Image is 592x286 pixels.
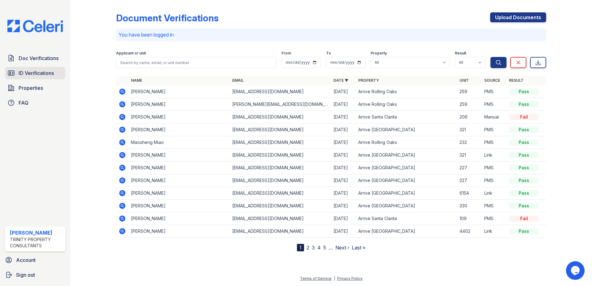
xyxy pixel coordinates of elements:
div: 1 [297,244,304,251]
div: Document Verifications [116,12,219,24]
td: [DATE] [331,136,356,149]
div: Fail [509,215,539,222]
td: [EMAIL_ADDRESS][DOMAIN_NAME] [230,149,331,162]
td: [DATE] [331,200,356,212]
span: Account [16,256,36,264]
td: [EMAIL_ADDRESS][DOMAIN_NAME] [230,123,331,136]
a: Result [509,78,524,83]
td: Arrive [GEOGRAPHIC_DATA] [356,225,457,238]
a: Property [358,78,379,83]
td: [EMAIL_ADDRESS][DOMAIN_NAME] [230,200,331,212]
td: [EMAIL_ADDRESS][DOMAIN_NAME] [230,212,331,225]
td: PMS [482,212,507,225]
input: Search by name, email, or unit number [116,57,276,68]
td: [PERSON_NAME] [128,123,230,136]
td: [DATE] [331,187,356,200]
a: Sign out [2,269,68,281]
td: [DATE] [331,212,356,225]
div: Pass [509,127,539,133]
label: Result [455,51,466,56]
a: Email [232,78,244,83]
td: 4402 [457,225,482,238]
td: [PERSON_NAME] [128,174,230,187]
td: Maosheng Miao [128,136,230,149]
a: ID Verifications [5,67,65,79]
a: Unit [459,78,469,83]
td: Arrive Rolling Oaks [356,85,457,98]
td: 321 [457,123,482,136]
td: Arrive [GEOGRAPHIC_DATA] [356,123,457,136]
a: 3 [312,245,315,251]
td: [PERSON_NAME] [128,225,230,238]
div: Pass [509,203,539,209]
a: Upload Documents [490,12,546,22]
td: 206 [457,111,482,123]
td: [DATE] [331,162,356,174]
div: Pass [509,152,539,158]
td: PMS [482,123,507,136]
a: Next › [335,245,349,251]
span: … [329,244,333,251]
td: [PERSON_NAME] [128,162,230,174]
div: Trinity Property Consultants [10,236,63,249]
a: Properties [5,82,65,94]
a: Last » [352,245,365,251]
td: Link [482,149,507,162]
td: 227 [457,174,482,187]
td: [PERSON_NAME] [128,200,230,212]
td: [DATE] [331,123,356,136]
div: Pass [509,139,539,145]
td: 259 [457,98,482,111]
a: Date ▼ [333,78,348,83]
td: [PERSON_NAME] [128,85,230,98]
span: Doc Verifications [19,54,59,62]
td: Arrive [GEOGRAPHIC_DATA] [356,200,457,212]
div: | [334,276,335,281]
td: Link [482,225,507,238]
td: [EMAIL_ADDRESS][DOMAIN_NAME] [230,225,331,238]
td: [PERSON_NAME] [128,187,230,200]
td: Arrive Rolling Oaks [356,136,457,149]
td: 330 [457,200,482,212]
td: Link [482,187,507,200]
td: [EMAIL_ADDRESS][DOMAIN_NAME] [230,111,331,123]
td: PMS [482,162,507,174]
td: Arrive Rolling Oaks [356,98,457,111]
a: Terms of Service [300,276,332,281]
td: [DATE] [331,111,356,123]
img: CE_Logo_Blue-a8612792a0a2168367f1c8372b55b34899dd931a85d93a1a3d3e32e68fde9ad4.png [2,20,68,32]
td: [DATE] [331,98,356,111]
td: [EMAIL_ADDRESS][DOMAIN_NAME] [230,85,331,98]
td: [EMAIL_ADDRESS][DOMAIN_NAME] [230,136,331,149]
td: PMS [482,174,507,187]
td: 615A [457,187,482,200]
td: 232 [457,136,482,149]
span: Properties [19,84,43,92]
td: [DATE] [331,149,356,162]
a: Name [131,78,142,83]
div: Pass [509,228,539,234]
td: [PERSON_NAME] [128,98,230,111]
td: PMS [482,200,507,212]
label: Property [371,51,387,56]
td: Arrive [GEOGRAPHIC_DATA] [356,149,457,162]
div: Pass [509,165,539,171]
label: Applicant or unit [116,51,146,56]
div: Pass [509,190,539,196]
td: Manual [482,111,507,123]
a: FAQ [5,97,65,109]
a: Doc Verifications [5,52,65,64]
a: 5 [323,245,326,251]
td: 227 [457,162,482,174]
span: FAQ [19,99,28,106]
div: Pass [509,177,539,184]
a: Privacy Policy [337,276,363,281]
td: Arrive Santa Clarita [356,212,457,225]
td: [EMAIL_ADDRESS][DOMAIN_NAME] [230,187,331,200]
p: You have been logged in [119,31,544,38]
td: [PERSON_NAME][EMAIL_ADDRESS][DOMAIN_NAME] [230,98,331,111]
div: Pass [509,101,539,107]
div: Fail [509,114,539,120]
a: 2 [307,245,309,251]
